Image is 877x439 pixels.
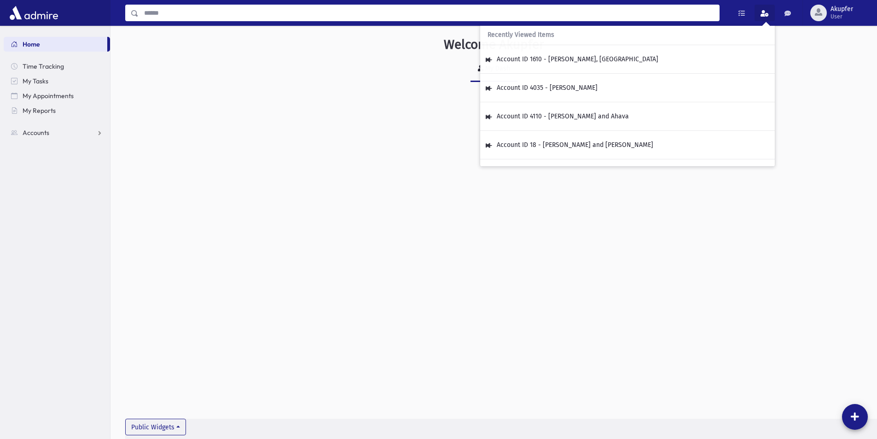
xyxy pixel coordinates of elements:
a: Account ID 18 - [PERSON_NAME] and [PERSON_NAME] [497,141,653,149]
a: Account ID 4035 - [PERSON_NAME] [497,84,598,92]
a: My Reports [4,103,110,118]
a: Time Tracking [4,59,110,74]
span: Recently Viewed Items [488,31,554,39]
span: Akupfer [831,6,853,13]
a: Accounts [4,125,110,140]
a: Home [4,37,107,52]
span: User [831,13,853,20]
a: Account ID 1610 - [PERSON_NAME], [GEOGRAPHIC_DATA] [497,55,658,63]
button: Public Widgets [125,419,186,435]
span: My Appointments [23,92,74,100]
span: Accounts [23,129,49,137]
img: AdmirePro [7,4,60,22]
span: Home [23,40,40,48]
span: Time Tracking [23,62,64,70]
span: My Reports [23,106,56,115]
a: My Dash [470,56,517,82]
input: Search [139,5,719,21]
span: My Tasks [23,77,48,85]
a: My Appointments [4,88,110,103]
a: Account ID 4110 - [PERSON_NAME] and Ahava [497,112,629,120]
a: My Tasks [4,74,110,88]
h3: Welcome Akupfer [444,37,544,53]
